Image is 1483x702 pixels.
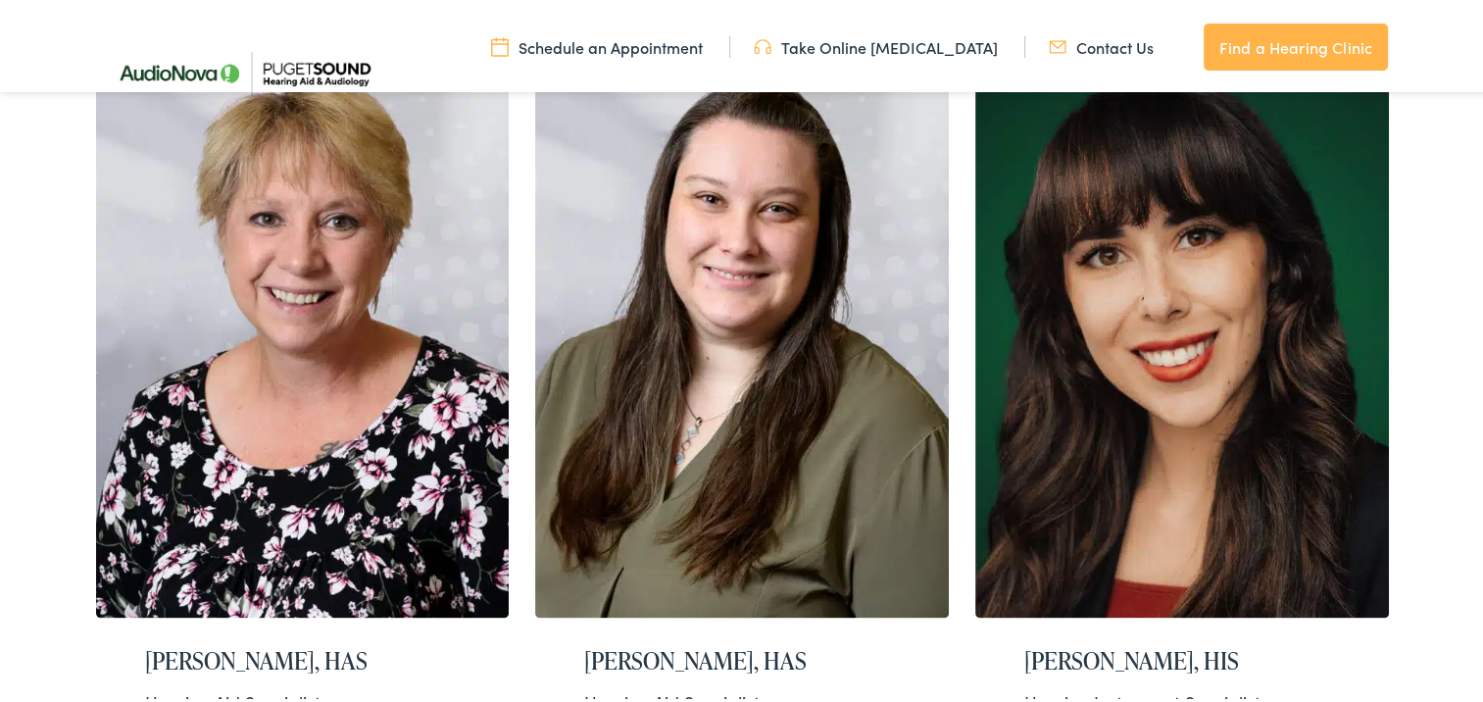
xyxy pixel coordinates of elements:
[145,643,461,672] h2: [PERSON_NAME], HAS
[491,32,509,54] img: utility icon
[754,32,771,54] img: utility icon
[584,643,900,672] h2: [PERSON_NAME], HAS
[1049,32,1066,54] img: utility icon
[1049,32,1154,54] a: Contact Us
[491,32,703,54] a: Schedule an Appointment
[535,35,949,614] img: Mara Eidsvoog, Hearing Aid Specialist at Puget Sound Hearing Aid & Audiology
[754,32,998,54] a: Take Online [MEDICAL_DATA]
[1204,20,1388,67] a: Find a Hearing Clinic
[1024,643,1340,672] h2: [PERSON_NAME], HIS
[96,35,510,614] img: Linda Myhre, Hearing Aid Specialist at Puget Sound Hearing Aid & Audiology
